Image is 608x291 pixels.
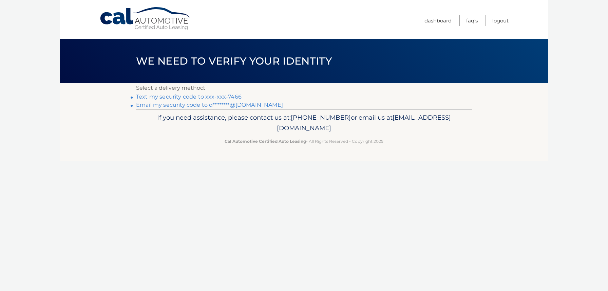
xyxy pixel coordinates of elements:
[291,114,351,121] span: [PHONE_NUMBER]
[99,7,191,31] a: Cal Automotive
[140,112,468,134] p: If you need assistance, please contact us at: or email us at
[140,138,468,145] p: - All Rights Reserved - Copyright 2025
[136,55,332,67] span: We need to verify your identity
[136,102,283,108] a: Email my security code to d********@[DOMAIN_NAME]
[424,15,452,26] a: Dashboard
[466,15,478,26] a: FAQ's
[136,83,472,93] p: Select a delivery method:
[492,15,509,26] a: Logout
[225,139,306,144] strong: Cal Automotive Certified Auto Leasing
[136,93,242,100] a: Text my security code to xxx-xxx-7466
